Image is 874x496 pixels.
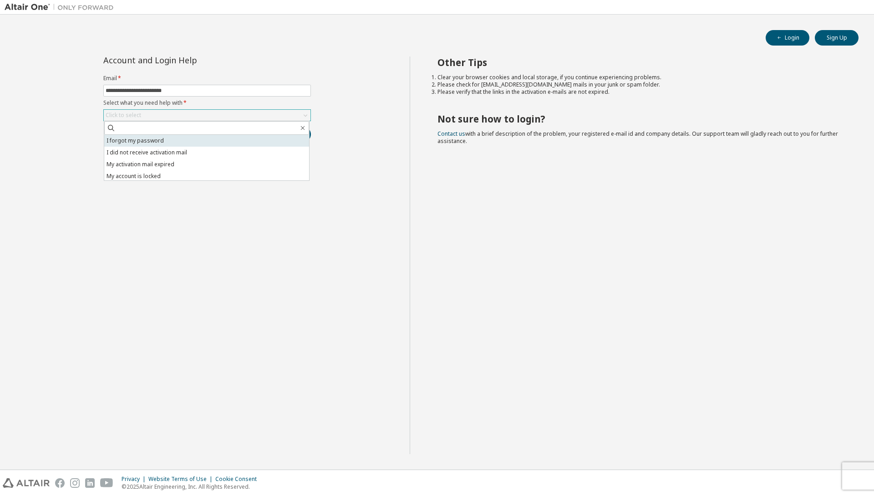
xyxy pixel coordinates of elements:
a: Contact us [437,130,465,138]
div: Click to select [104,110,310,121]
div: Website Terms of Use [148,476,215,483]
div: Account and Login Help [103,56,269,64]
h2: Other Tips [437,56,843,68]
label: Select what you need help with [103,99,311,107]
li: I forgot my password [104,135,309,147]
li: Please check for [EMAIL_ADDRESS][DOMAIN_NAME] mails in your junk or spam folder. [437,81,843,88]
span: with a brief description of the problem, your registered e-mail id and company details. Our suppo... [437,130,838,145]
img: instagram.svg [70,478,80,488]
div: Cookie Consent [215,476,262,483]
button: Sign Up [815,30,859,46]
img: facebook.svg [55,478,65,488]
li: Please verify that the links in the activation e-mails are not expired. [437,88,843,96]
p: © 2025 Altair Engineering, Inc. All Rights Reserved. [122,483,262,491]
h2: Not sure how to login? [437,113,843,125]
img: youtube.svg [100,478,113,488]
div: Privacy [122,476,148,483]
img: Altair One [5,3,118,12]
img: linkedin.svg [85,478,95,488]
label: Email [103,75,311,82]
img: altair_logo.svg [3,478,50,488]
div: Click to select [106,112,141,119]
button: Login [766,30,809,46]
li: Clear your browser cookies and local storage, if you continue experiencing problems. [437,74,843,81]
